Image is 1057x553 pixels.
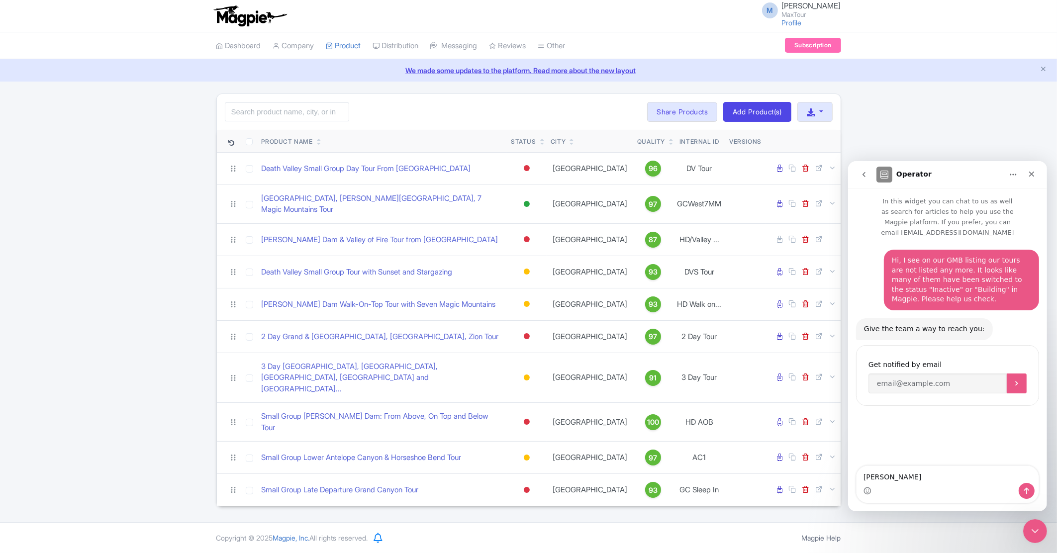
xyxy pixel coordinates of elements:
[723,102,791,122] a: Add Product(s)
[210,533,374,543] div: Copyright © 2025 All rights reserved.
[489,32,526,60] a: Reviews
[848,161,1047,511] iframe: To enrich screen reader interactions, please activate Accessibility in Grammarly extension settings
[649,453,658,463] span: 97
[673,442,725,474] td: AC1
[261,267,452,278] a: Death Valley Small Group Tour with Sunset and Stargazing
[326,32,361,60] a: Product
[547,223,633,256] td: [GEOGRAPHIC_DATA]
[1040,64,1047,76] button: Close announcement
[802,534,841,542] a: Magpie Help
[637,370,669,386] a: 91
[637,450,669,465] a: 97
[782,18,802,27] a: Profile
[649,234,658,245] span: 87
[261,361,503,395] a: 3 Day [GEOGRAPHIC_DATA], [GEOGRAPHIC_DATA], [GEOGRAPHIC_DATA], [GEOGRAPHIC_DATA] and [GEOGRAPHIC_...
[547,184,633,223] td: [GEOGRAPHIC_DATA]
[782,11,841,18] small: MaxTour
[649,299,658,310] span: 93
[637,264,669,280] a: 93
[511,137,536,146] div: Status
[673,256,725,288] td: DVS Tour
[673,353,725,403] td: 3 Day Tour
[522,197,532,211] div: Active
[431,32,478,60] a: Messaging
[637,161,669,177] a: 96
[547,474,633,506] td: [GEOGRAPHIC_DATA]
[522,297,532,311] div: Building
[547,288,633,320] td: [GEOGRAPHIC_DATA]
[649,163,658,174] span: 96
[261,411,503,433] a: Small Group [PERSON_NAME] Dam: From Above, On Top and Below Tour
[547,320,633,353] td: [GEOGRAPHIC_DATA]
[673,474,725,506] td: GC Sleep In
[538,32,566,60] a: Other
[551,137,566,146] div: City
[373,32,419,60] a: Distribution
[673,130,725,153] th: Internal ID
[211,5,288,27] img: logo-ab69f6fb50320c5b225c76a69d11143b.png
[647,417,659,428] span: 100
[522,415,532,429] div: Inactive
[762,2,778,18] span: M
[649,267,658,277] span: 93
[673,152,725,184] td: DV Tour
[673,288,725,320] td: HD Walk on...
[273,32,314,60] a: Company
[225,102,349,121] input: Search product name, city, or interal id
[649,331,658,342] span: 97
[673,184,725,223] td: GCWest7MM
[649,199,658,210] span: 97
[782,1,841,10] span: [PERSON_NAME]
[637,414,669,430] a: 100
[273,534,310,542] span: Magpie, Inc.
[547,403,633,442] td: [GEOGRAPHIC_DATA]
[522,370,532,385] div: Building
[785,38,841,53] a: Subscription
[522,161,532,176] div: Inactive
[522,265,532,279] div: Building
[673,403,725,442] td: HD AOB
[756,2,841,18] a: M [PERSON_NAME] MaxTour
[261,484,418,496] a: Small Group Late Departure Grand Canyon Tour
[547,353,633,403] td: [GEOGRAPHIC_DATA]
[637,196,669,212] a: 97
[547,152,633,184] td: [GEOGRAPHIC_DATA]
[637,482,669,498] a: 93
[547,442,633,474] td: [GEOGRAPHIC_DATA]
[261,331,498,343] a: 2 Day Grand & [GEOGRAPHIC_DATA], [GEOGRAPHIC_DATA], Zion Tour
[673,223,725,256] td: HD/Valley ...
[637,329,669,345] a: 97
[522,232,532,247] div: Inactive
[725,130,766,153] th: Versions
[261,299,495,310] a: [PERSON_NAME] Dam Walk-On-Top Tour with Seven Magic Mountains
[650,372,657,383] span: 91
[1023,519,1047,543] iframe: Intercom live chat
[637,296,669,312] a: 93
[637,137,665,146] div: Quality
[647,102,717,122] a: Share Products
[637,232,669,248] a: 87
[261,163,471,175] a: Death Valley Small Group Day Tour From [GEOGRAPHIC_DATA]
[261,452,461,463] a: Small Group Lower Antelope Canyon & Horseshoe Bend Tour
[522,451,532,465] div: Building
[649,485,658,496] span: 93
[522,483,532,497] div: Inactive
[547,256,633,288] td: [GEOGRAPHIC_DATA]
[261,137,312,146] div: Product Name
